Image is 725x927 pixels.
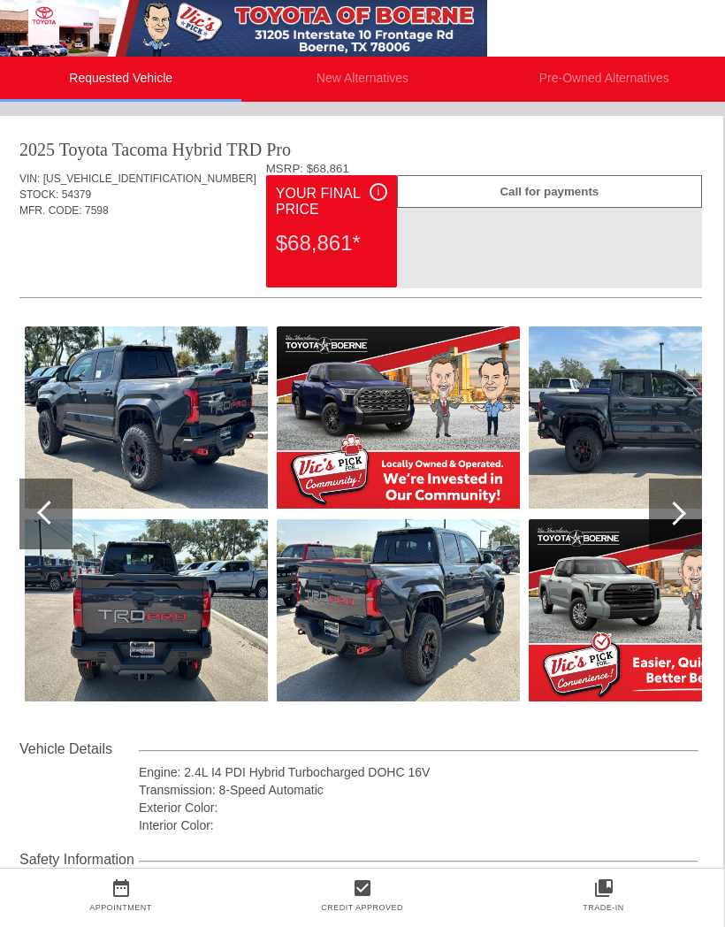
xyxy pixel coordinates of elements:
div: Quoted on [DATE] 1:28:20 PM [19,245,702,273]
a: check_box [241,877,483,899]
div: Exterior Color: [139,799,698,816]
span: VIN: [19,172,40,185]
span: STOCK: [19,188,58,201]
div: $68,861* [276,220,387,266]
div: Vehicle Details [19,739,139,760]
a: Credit Approved [321,903,403,912]
div: Call for payments [397,175,702,208]
img: image.aspx [25,326,268,509]
img: image.aspx [277,326,520,509]
div: Interior Color: [139,816,698,834]
img: image.aspx [25,519,268,701]
span: 54379 [62,188,91,201]
div: Engine: 2.4L I4 PDI Hybrid Turbocharged DOHC 16V [139,763,698,781]
a: Trade-In [583,903,624,912]
div: MSRP: $68,861 [266,162,702,175]
div: TRD Pro [226,137,291,162]
a: Appointment [89,903,152,912]
div: 2025 Toyota Tacoma Hybrid [19,137,222,162]
a: collections_bookmark [483,877,724,899]
div: Safety Information [19,849,139,870]
div: Transmission: 8-Speed Automatic [139,781,698,799]
li: New Alternatives [241,57,483,102]
li: Pre-Owned Alternatives [484,57,725,102]
span: [US_VEHICLE_IDENTIFICATION_NUMBER] [43,172,256,185]
span: i [377,186,379,198]
div: Your Final Price [276,183,387,220]
span: 7598 [85,204,109,217]
span: MFR. CODE: [19,204,82,217]
img: image.aspx [277,519,520,701]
